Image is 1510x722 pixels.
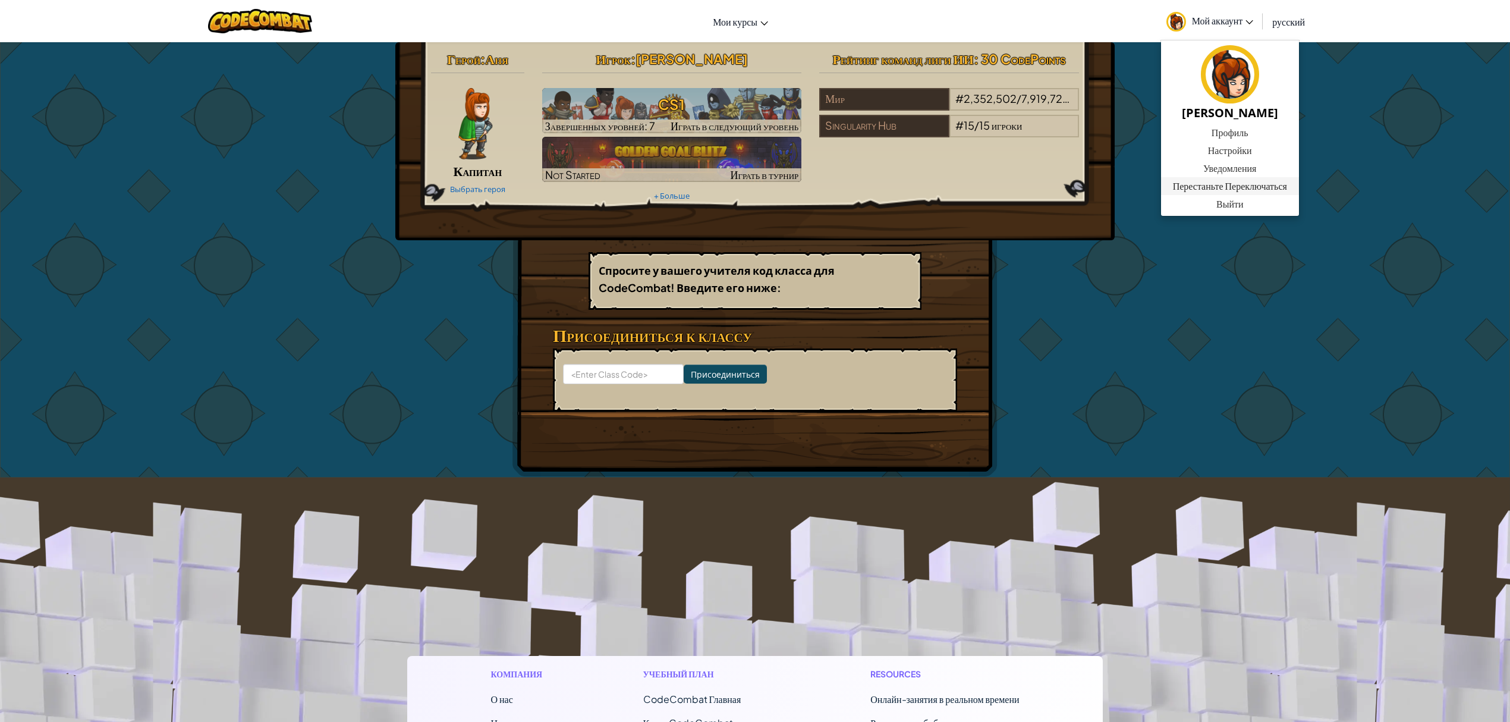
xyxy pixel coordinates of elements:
a: Мои курсы [707,5,774,37]
span: Завершенных уровней: 7 [545,119,655,133]
h1: Resources [870,668,1019,680]
a: Выйти [1161,195,1299,213]
span: Уведомления [1203,161,1256,175]
a: Настройки [1161,142,1299,159]
h3: Присоединиться к классу [553,322,957,349]
span: / [1017,92,1021,105]
span: Рейтинг команд лиги ИИ [832,51,973,67]
a: О нас [490,693,512,705]
span: Играть в следующий уровень [671,119,798,133]
a: + Больше [654,191,690,200]
h5: [PERSON_NAME] [1173,103,1287,122]
span: [PERSON_NAME] [636,51,748,67]
input: Присоединиться [684,365,767,384]
h1: Учебный план [643,668,778,680]
span: 7,919,728 [1021,92,1069,105]
img: Golden Goal [542,137,802,182]
a: Играть в следующий уровень [542,88,802,133]
span: Аня [485,51,508,67]
span: Капитан [454,162,502,179]
span: Играть в турнир [731,168,799,181]
span: Мои курсы [713,15,757,28]
div: Мир [819,88,949,111]
span: Игрок [596,51,630,67]
a: Not StartedИграть в турнир [542,137,802,182]
h3: CS1 [542,91,802,118]
span: CodeCombat Главная [643,693,741,705]
a: русский [1266,5,1311,37]
h1: Компания [490,668,550,680]
img: CS1 [542,88,802,133]
span: # [955,92,964,105]
span: русский [1272,15,1305,28]
a: Выбрать героя [450,184,505,194]
a: Мой аккаунт [1160,2,1260,40]
a: Перестаньте Переключаться [1161,177,1299,195]
input: <Enter Class Code> [563,364,684,384]
span: : [631,51,636,67]
span: 15 [964,118,974,132]
span: : [480,51,485,67]
a: Singularity Hub#15/15игроки [819,126,1079,140]
span: Not Started [545,168,600,181]
a: Профиль [1161,124,1299,142]
span: игроки [992,118,1023,132]
span: 15 [979,118,990,132]
span: / [974,118,979,132]
span: игроки [1071,92,1102,105]
span: Герой [447,51,480,67]
b: Спросите у вашего учителя код класса для CodeCombat! Введите его ниже: [599,263,835,294]
span: Мой аккаунт [1192,14,1254,27]
a: Онлайн-занятия в реальном времени [870,693,1019,705]
a: Уведомления [1161,159,1299,177]
img: avatar [1166,12,1186,32]
img: avatar [1201,45,1259,103]
span: # [955,118,964,132]
span: 2,352,502 [964,92,1017,105]
a: [PERSON_NAME] [1161,43,1299,124]
img: captain-pose.png [458,88,492,159]
div: Singularity Hub [819,115,949,137]
img: CodeCombat logo [208,9,312,33]
span: : 30 CodePoints [974,51,1066,67]
a: Мир#2,352,502/7,919,728игроки [819,99,1079,113]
